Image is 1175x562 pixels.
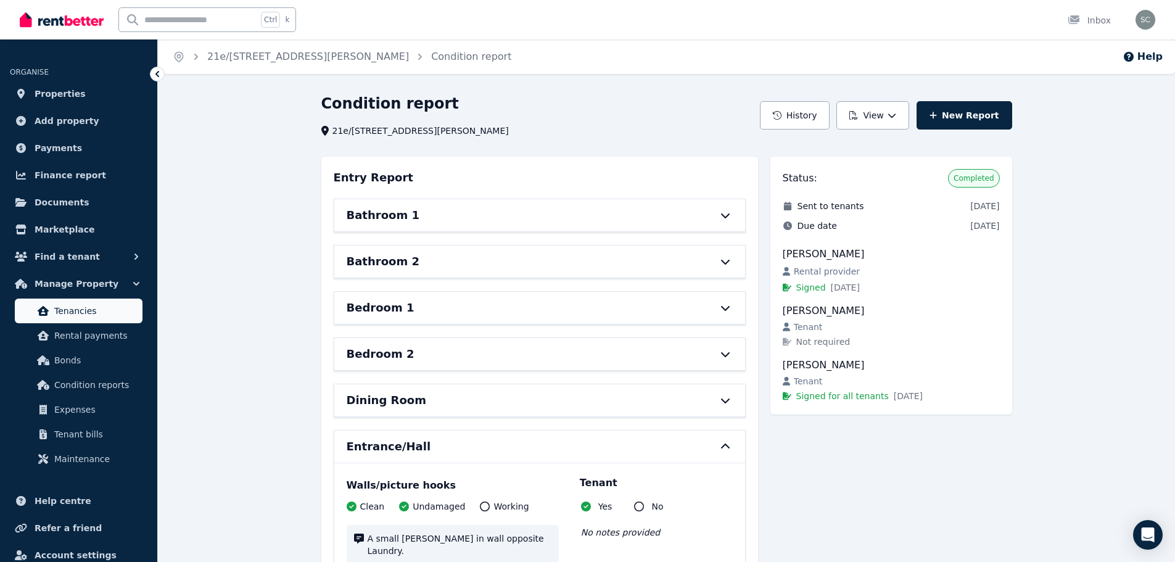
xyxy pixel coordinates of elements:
[347,253,419,270] h6: Bathroom 2
[10,109,147,133] a: Add property
[54,328,138,343] span: Rental payments
[581,527,660,537] span: No notes provided
[894,390,923,402] span: [DATE]
[10,217,147,242] a: Marketplace
[10,136,147,160] a: Payments
[783,358,1000,373] div: [PERSON_NAME]
[15,447,142,471] a: Maintenance
[917,101,1012,130] a: New Report
[598,500,612,513] span: Yes
[836,101,909,130] button: View
[794,321,823,333] span: Tenant
[796,336,851,348] span: Not required
[54,402,138,417] span: Expenses
[15,323,142,348] a: Rental payments
[35,141,82,155] span: Payments
[1136,10,1155,30] img: Stacey Connor
[35,168,106,183] span: Finance report
[831,281,860,294] span: [DATE]
[368,532,551,557] span: A small [PERSON_NAME] in wall opposite Laundry.
[15,299,142,323] a: Tenancies
[1123,49,1163,64] button: Help
[347,299,414,316] h6: Bedroom 1
[970,200,999,212] span: [DATE]
[54,452,138,466] span: Maintenance
[332,125,509,137] span: 21e/[STREET_ADDRESS][PERSON_NAME]
[10,244,147,269] button: Find a tenant
[783,247,1000,262] div: [PERSON_NAME]
[35,195,89,210] span: Documents
[347,438,431,455] h6: Entrance/Hall
[10,190,147,215] a: Documents
[1068,14,1111,27] div: Inbox
[413,500,465,513] span: Undamaged
[798,200,864,212] span: Sent to tenants
[347,207,419,224] h6: Bathroom 1
[35,494,91,508] span: Help centre
[970,220,999,232] span: [DATE]
[431,51,511,62] a: Condition report
[954,173,994,183] span: Completed
[35,276,118,291] span: Manage Property
[54,304,138,318] span: Tenancies
[35,521,102,535] span: Refer a friend
[783,171,817,186] h3: Status:
[15,373,142,397] a: Condition reports
[158,39,526,74] nav: Breadcrumb
[207,51,409,62] a: 21e/[STREET_ADDRESS][PERSON_NAME]
[54,353,138,368] span: Bonds
[20,10,104,29] img: RentBetter
[35,114,99,128] span: Add property
[794,375,823,387] span: Tenant
[285,15,289,25] span: k
[321,94,459,114] h1: Condition report
[334,169,413,186] h3: Entry Report
[760,101,830,130] button: History
[360,500,385,513] span: Clean
[54,378,138,392] span: Condition reports
[796,281,826,294] span: Signed
[794,265,860,278] span: Rental provider
[10,81,147,106] a: Properties
[651,500,663,513] span: No
[261,12,280,28] span: Ctrl
[347,345,414,363] h6: Bedroom 2
[796,390,889,402] span: Signed for all tenants
[10,163,147,188] a: Finance report
[10,68,49,76] span: ORGANISE
[15,397,142,422] a: Expenses
[10,516,147,540] a: Refer a friend
[54,427,138,442] span: Tenant bills
[15,422,142,447] a: Tenant bills
[35,249,100,264] span: Find a tenant
[10,271,147,296] button: Manage Property
[783,304,1000,318] div: [PERSON_NAME]
[580,476,617,490] p: Tenant
[35,222,94,237] span: Marketplace
[35,86,86,101] span: Properties
[1133,520,1163,550] div: Open Intercom Messenger
[798,220,837,232] span: Due date
[493,500,529,513] span: Working
[347,478,733,493] div: Walls/picture hooks
[15,348,142,373] a: Bonds
[10,489,147,513] a: Help centre
[347,392,426,409] h6: Dining Room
